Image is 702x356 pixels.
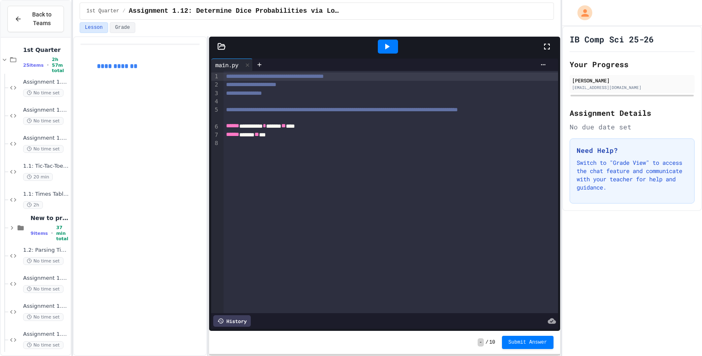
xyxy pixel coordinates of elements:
div: History [213,315,251,327]
span: 25 items [23,63,44,68]
span: No time set [23,117,64,125]
div: 4 [211,98,219,106]
span: 9 items [31,231,48,236]
span: 2h [23,201,43,209]
div: 5 [211,106,219,123]
div: main.py [211,59,253,71]
h3: Need Help? [577,145,688,155]
span: 1st Quarter [87,8,119,14]
div: 8 [211,139,219,148]
span: Assignment 1.6: Dealing With Anomalous Values [23,275,69,282]
span: No time set [23,89,64,97]
div: main.py [211,61,243,69]
p: Switch to "Grade View" to access the chat feature and communicate with your teacher for help and ... [577,159,688,192]
span: Back to Teams [27,10,57,28]
div: No due date set [570,122,695,132]
h2: Your Progress [570,59,695,70]
h2: Assignment Details [570,107,695,119]
button: Grade [110,22,135,33]
div: 6 [211,123,219,131]
div: 7 [211,131,219,139]
h1: IB Comp Sci 25-26 [570,33,654,45]
span: / [485,339,488,346]
span: New to programming exercises [31,214,69,222]
div: [EMAIL_ADDRESS][DOMAIN_NAME] [572,84,692,91]
span: - [478,338,484,347]
div: 1 [211,73,219,81]
div: 3 [211,89,219,98]
span: 37 min total [56,225,69,241]
span: Submit Answer [509,339,547,346]
button: Back to Teams [7,6,64,32]
span: Assignment 1.12: Determine Dice Probabilities via Loops [129,6,340,16]
span: Assignment 1.6 (Year 2): Prime Factorization [23,303,69,310]
span: 20 min [23,173,53,181]
span: 2h 57m total [52,57,69,73]
span: Assignment 1.5: More Parsing Data (XC Times) [23,79,69,86]
span: No time set [23,145,64,153]
span: • [51,230,53,237]
button: Lesson [80,22,108,33]
button: Submit Answer [502,336,554,349]
span: 1.2: Parsing Time Data [23,247,69,254]
span: 10 [489,339,495,346]
span: Assignment 1.4: Reading and Parsing Data [23,107,69,114]
span: • [47,62,49,68]
span: No time set [23,341,64,349]
span: 1.1: Tic-Tac-Toe (Year 2) [23,163,69,170]
span: Assignment 1.3: Longitude and Latitude Data [23,135,69,142]
span: / [122,8,125,14]
div: [PERSON_NAME] [572,77,692,84]
div: 2 [211,81,219,89]
span: 1st Quarter [23,46,69,54]
div: My Account [569,3,594,22]
span: 1.1: Times Table (Year 1/SL) [23,191,69,198]
span: No time set [23,313,64,321]
span: No time set [23,285,64,293]
span: Assignment 1.7: Parsing IP Address Data [23,331,69,338]
span: No time set [23,257,64,265]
